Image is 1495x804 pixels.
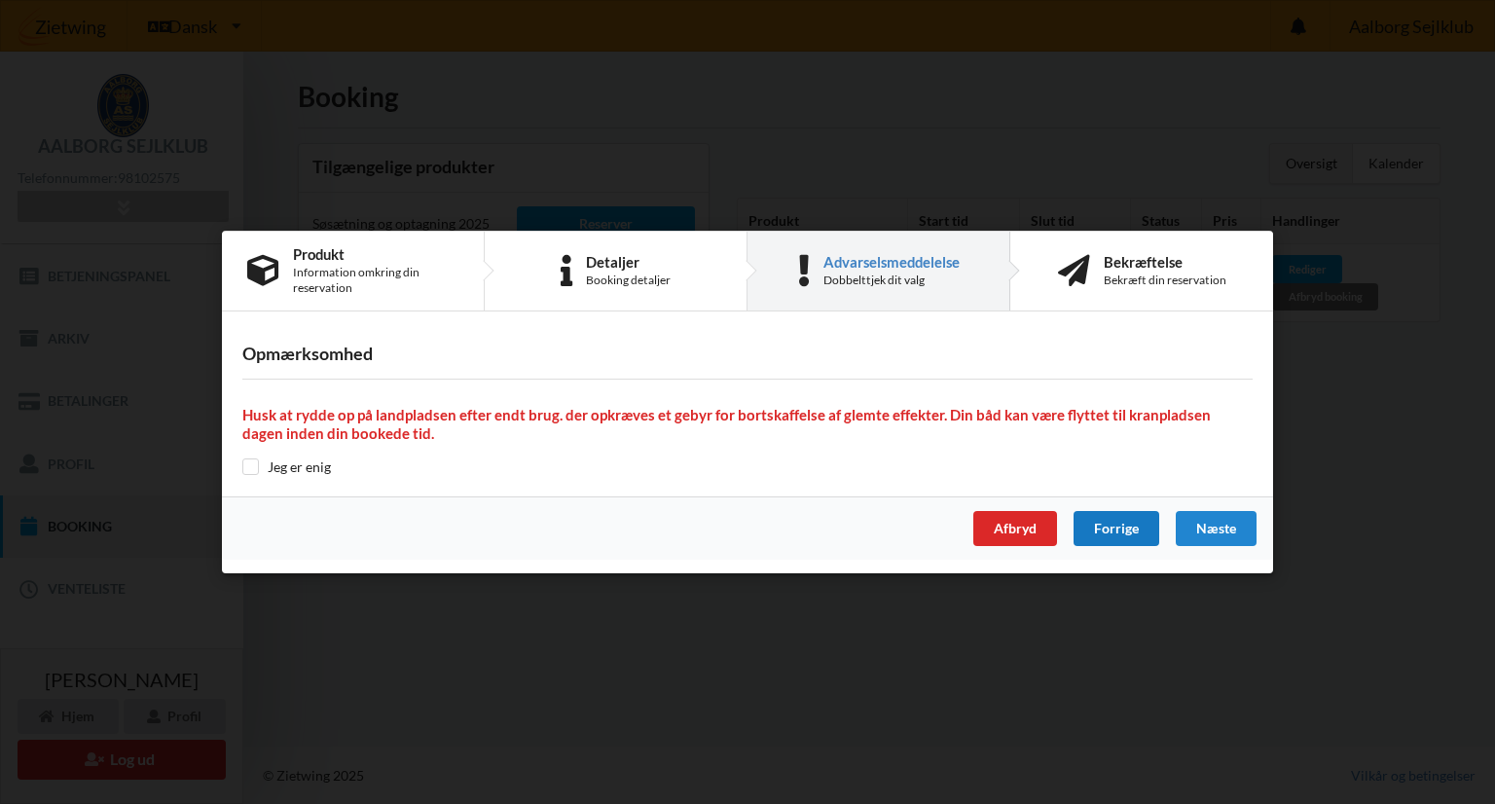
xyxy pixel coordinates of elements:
div: Booking detaljer [586,273,671,288]
div: Afbryd [973,511,1057,546]
label: Jeg er enig [242,458,331,475]
div: Næste [1176,511,1257,546]
div: Detaljer [586,254,671,270]
div: Advarselsmeddelelse [823,254,960,270]
h4: Husk at rydde op på landpladsen efter endt brug. der opkræves et gebyr for bortskaffelse af glemt... [242,406,1253,444]
div: Produkt [293,246,458,262]
div: Dobbelttjek dit valg [823,273,960,288]
h3: Opmærksomhed [242,343,1253,365]
div: Forrige [1074,511,1159,546]
div: Information omkring din reservation [293,265,458,296]
div: Bekræft din reservation [1104,273,1226,288]
div: Bekræftelse [1104,254,1226,270]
